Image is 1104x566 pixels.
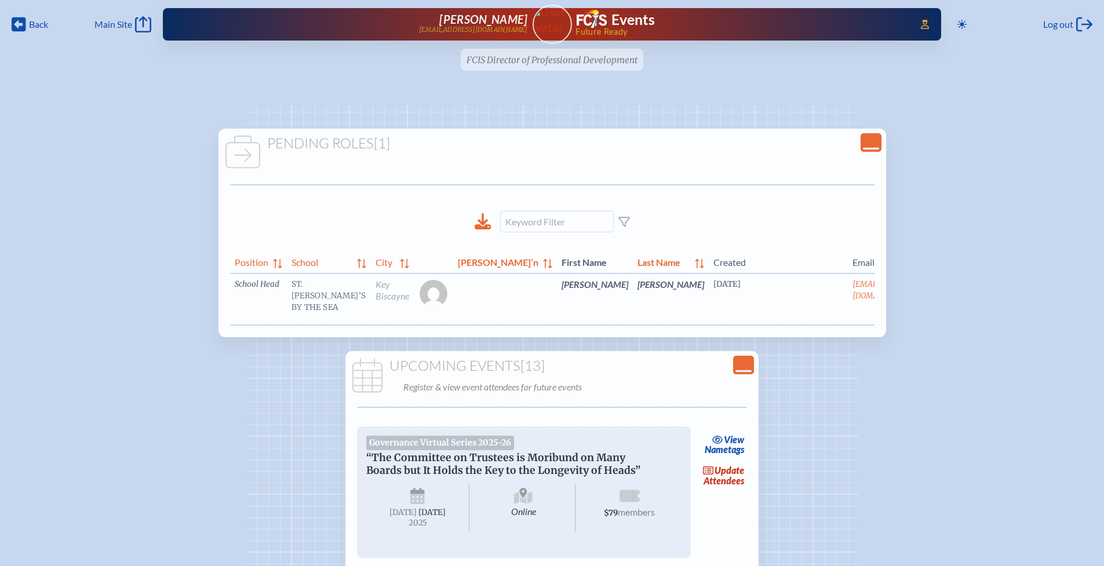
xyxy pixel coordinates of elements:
[94,16,151,32] a: Main Site
[420,280,447,308] img: Gravatar
[577,9,655,30] a: FCIS LogoEvents
[702,431,748,458] a: viewNametags
[618,506,655,517] span: members
[419,26,528,34] p: [EMAIL_ADDRESS][DOMAIN_NAME]
[475,213,491,230] div: Download to CSV
[520,357,545,374] span: [13]
[852,254,920,268] span: Email
[611,13,655,27] h1: Events
[533,5,572,44] a: User Avatar
[235,254,268,268] span: Position
[389,507,417,517] span: [DATE]
[713,254,843,268] span: Created
[374,134,390,152] span: [1]
[223,136,881,152] h1: Pending Roles
[1043,19,1073,30] span: Log out
[527,4,577,35] img: User Avatar
[376,254,395,268] span: City
[439,12,527,26] span: [PERSON_NAME]
[575,28,904,36] span: Future Ready
[200,13,528,36] a: [PERSON_NAME][EMAIL_ADDRESS][DOMAIN_NAME]
[458,254,538,268] span: [PERSON_NAME]’n
[287,273,371,325] td: St. [PERSON_NAME]’s By the Sea
[700,462,748,489] a: updateAttendees
[403,379,752,395] p: Register & view event attendees for future events
[724,434,744,445] span: view
[366,451,640,477] span: “The Committee on Trustees is Moribund on Many Boards but It Holds the Key to the Longevity of He...
[562,254,628,268] span: First Name
[709,273,848,325] td: [DATE]
[500,211,614,232] input: Keyword Filter
[94,19,132,30] span: Main Site
[577,9,607,28] img: Florida Council of Independent Schools
[633,273,709,325] td: [PERSON_NAME]
[292,254,352,268] span: School
[366,436,515,450] span: Governance Virtual Series 2025-26
[715,465,744,476] span: update
[230,273,287,325] td: School Head
[604,508,618,518] span: $79
[371,273,414,325] td: Key Biscayne
[557,273,633,325] td: [PERSON_NAME]
[29,19,48,30] span: Back
[472,483,575,532] span: Online
[852,279,920,301] a: [EMAIL_ADDRESS][DOMAIN_NAME]
[350,358,755,374] h1: Upcoming Events
[637,254,690,268] span: Last Name
[376,518,460,527] span: 2025
[418,507,446,517] span: [DATE]
[577,9,905,36] div: FCIS Events — Future ready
